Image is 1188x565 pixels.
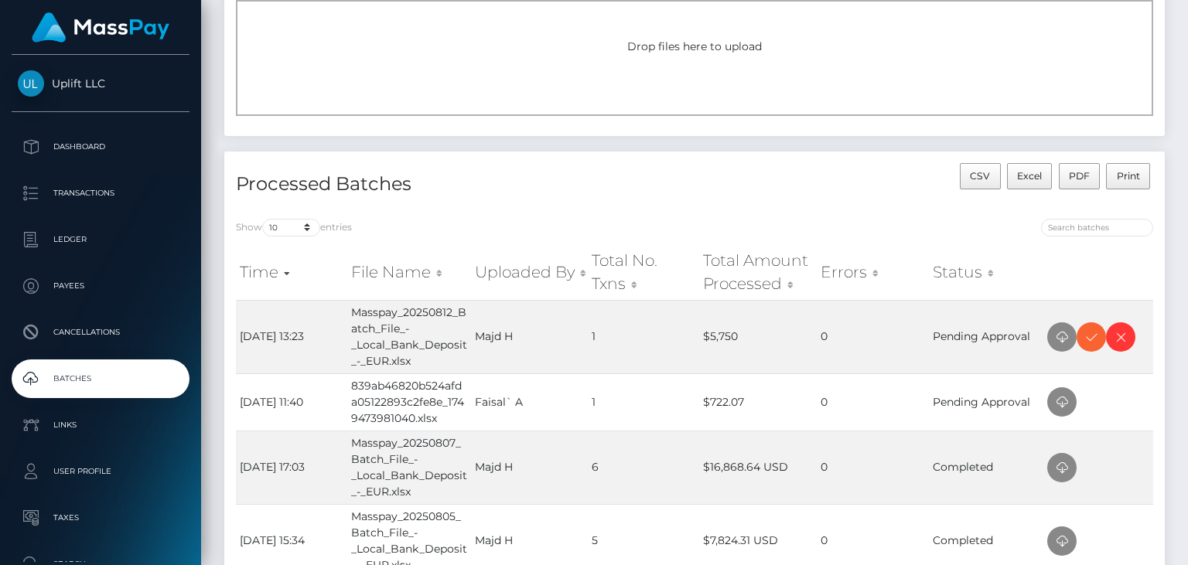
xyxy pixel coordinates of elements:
[18,506,183,529] p: Taxes
[18,70,44,97] img: Uplift LLC
[12,174,189,213] a: Transactions
[12,77,189,90] span: Uplift LLC
[262,219,320,237] select: Showentries
[12,267,189,305] a: Payees
[347,300,471,373] td: Masspay_20250812_Batch_File_-_Local_Bank_Deposit_-_EUR.xlsx
[32,12,169,43] img: MassPay Logo
[236,219,352,237] label: Show entries
[699,300,817,373] td: $5,750
[699,431,817,504] td: $16,868.64 USD
[12,128,189,166] a: Dashboard
[471,373,589,431] td: Faisal` A
[236,245,347,300] th: Time: activate to sort column ascending
[347,373,471,431] td: 839ab46820b524afda05122893c2fe8e_1749473981040.xlsx
[18,460,183,483] p: User Profile
[12,359,189,398] a: Batches
[18,135,183,158] p: Dashboard
[347,245,471,300] th: File Name: activate to sort column ascending
[18,414,183,437] p: Links
[471,300,589,373] td: Majd H
[18,228,183,251] p: Ledger
[1106,163,1150,189] button: Print
[12,452,189,491] a: User Profile
[970,170,990,182] span: CSV
[12,406,189,444] a: Links
[817,373,929,431] td: 0
[817,300,929,373] td: 0
[236,431,347,504] td: [DATE] 17:03
[929,245,1043,300] th: Status: activate to sort column ascending
[471,245,589,300] th: Uploaded By: activate to sort column ascending
[471,431,589,504] td: Majd H
[1117,170,1140,182] span: Print
[699,245,817,300] th: Total Amount Processed: activate to sort column ascending
[18,274,183,298] p: Payees
[18,182,183,205] p: Transactions
[18,321,183,344] p: Cancellations
[588,431,698,504] td: 6
[12,499,189,537] a: Taxes
[347,431,471,504] td: Masspay_20250807_Batch_File_-_Local_Bank_Deposit_-_EUR.xlsx
[1041,219,1153,237] input: Search batches
[699,373,817,431] td: $722.07
[236,171,683,198] h4: Processed Batches
[588,373,698,431] td: 1
[1007,163,1053,189] button: Excel
[1017,170,1042,182] span: Excel
[236,373,347,431] td: [DATE] 11:40
[588,245,698,300] th: Total No. Txns: activate to sort column ascending
[929,300,1043,373] td: Pending Approval
[817,431,929,504] td: 0
[1059,163,1101,189] button: PDF
[929,373,1043,431] td: Pending Approval
[236,300,347,373] td: [DATE] 13:23
[588,300,698,373] td: 1
[1069,170,1090,182] span: PDF
[960,163,1001,189] button: CSV
[12,220,189,259] a: Ledger
[18,367,183,390] p: Batches
[12,313,189,352] a: Cancellations
[817,245,929,300] th: Errors: activate to sort column ascending
[929,431,1043,504] td: Completed
[627,39,762,53] span: Drop files here to upload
